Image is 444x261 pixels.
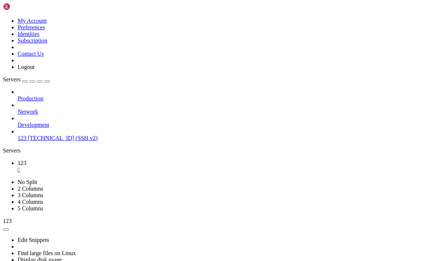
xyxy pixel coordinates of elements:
[3,181,348,188] x-row: : $ sudo nano /etc/wireguard/wg0.conf
[18,160,26,166] span: 123
[3,109,348,115] x-row: [URL][DOMAIN_NAME]
[18,122,441,128] a: Development
[18,64,34,70] a: Logout
[18,37,47,44] a: Subscription
[3,76,348,82] x-row: Swap usage: 0%
[3,56,348,62] x-row: System load: 0.0 Processes: 157
[3,155,348,161] x-row: See [URL][DOMAIN_NAME] or run: sudo pro status
[18,128,441,141] li: 123 [TECHNICAL_ID] (SSH v2)
[18,160,441,173] a: 123
[18,89,441,102] li: Production
[3,3,45,10] img: Shellngn
[3,174,348,181] x-row: Last login: [DATE] from [TECHNICAL_ID]
[3,76,21,82] span: Servers
[18,31,40,37] a: Identities
[3,95,348,102] x-row: just raised the bar for easy, resilient and secure K8s cluster deployment.
[18,109,38,115] span: Network
[18,115,441,128] li: Development
[18,18,47,24] a: My Account
[3,16,348,23] x-row: * Documentation: [URL][DOMAIN_NAME]
[18,135,26,141] span: 123
[18,185,43,192] a: 2 Columns
[3,135,348,141] x-row: 0 updates can be applied immediately.
[18,205,43,212] a: 5 Columns
[18,102,441,115] li: Network
[3,147,441,154] div: Servers
[3,89,348,95] x-row: * Strictly confined Kubernetes makes edge and IoT secure. Learn how MicroK8s
[3,29,348,36] x-row: * Support: [URL][DOMAIN_NAME]
[3,218,12,224] span: 123
[18,192,43,198] a: 3 Columns
[18,237,49,243] a: Edit Snippets
[18,51,44,57] a: Contact Us
[3,69,348,76] x-row: Memory usage: 9% IPv4 address for enp0s6: [TECHNICAL_ID]
[18,250,76,256] a: Find large files on Linux
[3,43,348,49] x-row: System information as of [DATE]
[3,122,348,128] x-row: Expanded Security Maintenance for Applications is not enabled.
[18,109,441,115] a: Network
[18,24,45,30] a: Preferences
[3,148,348,155] x-row: Enable ESM Apps to receive additional future security updates.
[18,95,441,102] a: Production
[18,122,49,128] span: Development
[28,135,98,141] span: [TECHNICAL_ID] (SSH v2)
[18,135,441,141] a: 123 [TECHNICAL_ID] (SSH v2)
[18,95,43,102] span: Production
[18,179,37,185] a: No Split
[3,62,348,69] x-row: Usage of /: 7.1% of 44.07GB Users logged in: 0
[18,166,441,173] a: 
[3,3,348,10] x-row: Welcome to Ubuntu 24.04.3 LTS (GNU/Linux 6.14.0-1011-oracle aarch64)
[18,199,43,205] a: 4 Columns
[91,181,94,187] span: ~
[3,76,50,82] a: Servers
[3,23,348,29] x-row: * Management: [URL][DOMAIN_NAME]
[3,181,88,187] span: ubuntu@instance-20250905-2320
